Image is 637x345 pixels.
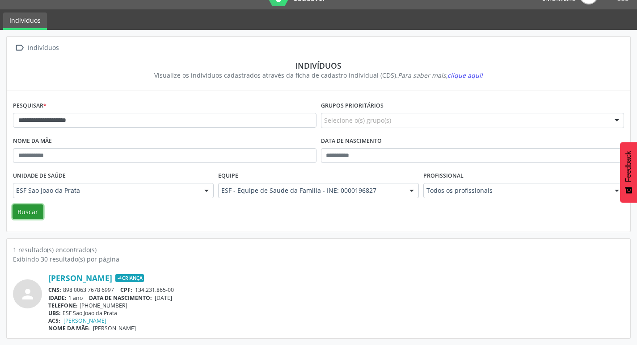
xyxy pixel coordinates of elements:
div: Indivíduos [26,42,60,54]
div: Visualize os indivíduos cadastrados através da ficha de cadastro individual (CDS). [19,71,618,80]
span: IDADE: [48,294,67,302]
div: ESF Sao Joao da Prata [48,309,624,317]
i:  [13,42,26,54]
span: NOME DA MÃE: [48,324,90,332]
label: Nome da mãe [13,134,52,148]
span: Todos os profissionais [426,186,606,195]
span: Feedback [624,151,633,182]
div: 898 0063 7678 6997 [48,286,624,294]
span: UBS: [48,309,61,317]
div: Exibindo 30 resultado(s) por página [13,254,624,264]
span: [DATE] [155,294,172,302]
div: 1 ano [48,294,624,302]
label: Pesquisar [13,99,46,113]
i: person [20,286,36,302]
a: Indivíduos [3,12,47,30]
span: Selecione o(s) grupo(s) [324,116,391,125]
label: Profissional [423,169,464,183]
span: ESF - Equipe de Saude da Familia - INE: 0000196827 [221,186,401,195]
span: ACS: [48,317,60,324]
label: Data de nascimento [321,134,382,148]
a: [PERSON_NAME] [48,273,112,283]
button: Buscar [13,204,43,220]
label: Unidade de saúde [13,169,66,183]
a:  Indivíduos [13,42,60,54]
span: TELEFONE: [48,302,78,309]
span: DATA DE NASCIMENTO: [89,294,152,302]
span: Criança [115,274,144,282]
span: CNS: [48,286,61,294]
label: Grupos prioritários [321,99,384,113]
button: Feedback - Mostrar pesquisa [620,142,637,203]
span: [PERSON_NAME] [93,324,136,332]
label: Equipe [218,169,238,183]
span: CPF: [120,286,132,294]
span: clique aqui! [447,71,483,79]
span: 134.231.865-00 [135,286,174,294]
span: ESF Sao Joao da Prata [16,186,195,195]
div: [PHONE_NUMBER] [48,302,624,309]
div: 1 resultado(s) encontrado(s) [13,245,624,254]
div: Indivíduos [19,61,618,71]
i: Para saber mais, [398,71,483,79]
a: [PERSON_NAME] [63,317,106,324]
